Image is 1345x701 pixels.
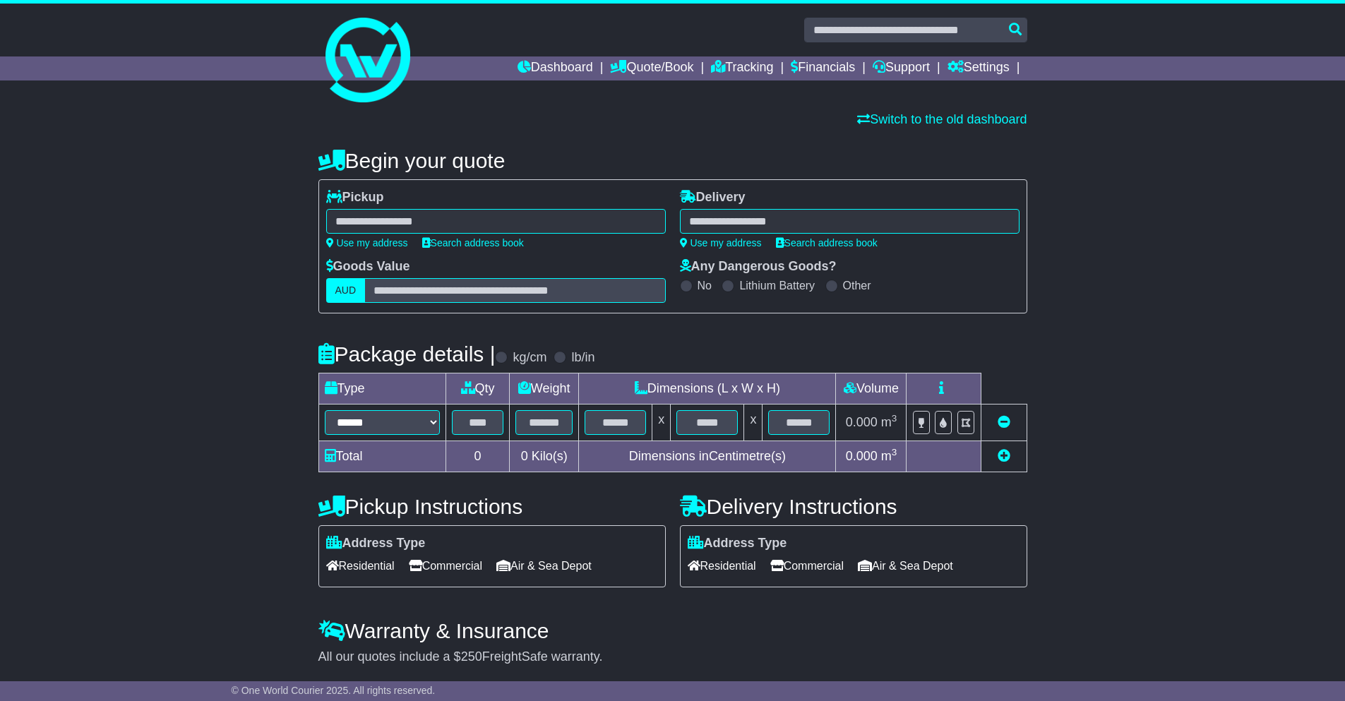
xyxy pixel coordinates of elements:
a: Use my address [326,237,408,248]
span: 0.000 [846,415,878,429]
a: Support [873,56,930,80]
sup: 3 [892,413,897,424]
label: Address Type [326,536,426,551]
span: © One World Courier 2025. All rights reserved. [232,685,436,696]
span: Commercial [770,555,844,577]
a: Search address book [422,237,524,248]
label: kg/cm [513,350,546,366]
td: Weight [510,373,579,405]
span: Residential [688,555,756,577]
label: No [698,279,712,292]
label: Lithium Battery [739,279,815,292]
a: Switch to the old dashboard [857,112,1027,126]
div: All our quotes include a $ FreightSafe warranty. [318,649,1027,665]
td: 0 [446,441,510,472]
span: Air & Sea Depot [496,555,592,577]
label: Goods Value [326,259,410,275]
td: Qty [446,373,510,405]
h4: Pickup Instructions [318,495,666,518]
td: Type [318,373,446,405]
span: 250 [461,649,482,664]
a: Search address book [776,237,878,248]
td: Volume [836,373,907,405]
label: Other [843,279,871,292]
span: 0.000 [846,449,878,463]
span: Commercial [409,555,482,577]
td: x [652,405,671,441]
label: lb/in [571,350,594,366]
a: Financials [791,56,855,80]
a: Quote/Book [610,56,693,80]
td: Dimensions in Centimetre(s) [579,441,836,472]
a: Dashboard [518,56,593,80]
a: Add new item [998,449,1010,463]
a: Tracking [711,56,773,80]
h4: Warranty & Insurance [318,619,1027,642]
a: Settings [948,56,1010,80]
a: Use my address [680,237,762,248]
span: m [881,415,897,429]
label: Delivery [680,190,746,205]
span: Residential [326,555,395,577]
td: Dimensions (L x W x H) [579,373,836,405]
td: Total [318,441,446,472]
label: AUD [326,278,366,303]
td: Kilo(s) [510,441,579,472]
h4: Begin your quote [318,149,1027,172]
label: Address Type [688,536,787,551]
span: m [881,449,897,463]
label: Pickup [326,190,384,205]
h4: Package details | [318,342,496,366]
a: Remove this item [998,415,1010,429]
sup: 3 [892,447,897,457]
h4: Delivery Instructions [680,495,1027,518]
span: Air & Sea Depot [858,555,953,577]
label: Any Dangerous Goods? [680,259,837,275]
td: x [744,405,763,441]
span: 0 [521,449,528,463]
